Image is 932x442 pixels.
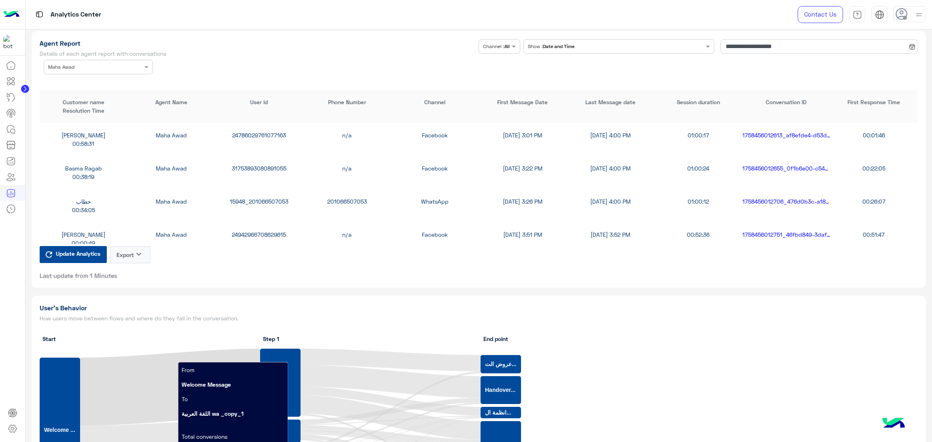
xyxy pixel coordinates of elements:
[40,164,127,173] div: Basma Ragab
[215,164,303,173] div: 31753893080891055
[479,164,566,173] div: [DATE] 3:22 PM
[215,131,303,139] div: 24786029761077163
[40,39,476,47] h1: Agent Report
[127,230,215,239] div: Maha Awad
[742,197,830,206] div: 1758456012706_476d0b3c-a185-4fb5-90e5-d929f3b2b343
[742,131,830,139] div: 1758456012613_af8efde4-d53d-4484-9713-812f1fa3ae74
[479,98,566,106] div: First Message Date
[566,197,654,206] div: [DATE] 4:00 PM
[3,6,19,23] img: Logo
[215,197,303,206] div: 15948_201066507053
[483,335,508,343] span: End point
[303,197,391,206] div: 201066507053
[391,131,479,139] div: Facebook
[303,98,391,106] div: Phone Number
[655,164,742,173] div: 01:00:24
[40,51,476,57] h5: Details of each agent report with conversations
[485,409,511,416] text: انظمة ال...
[479,197,566,206] div: [DATE] 3:26 PM
[303,230,391,239] div: n/a
[182,366,284,374] p: From
[34,9,44,19] img: tab
[40,173,127,181] div: 00:38:19
[830,197,918,206] div: 00:26:07
[742,164,830,173] div: 1758456012655_0f1b6e00-c54a-4cd3-8b8f-c6d9509a3745
[54,248,102,259] span: Update Analytics
[566,131,654,139] div: [DATE] 4:00 PM
[215,98,303,106] div: User Id
[127,197,215,206] div: Maha Awad
[566,164,654,173] div: [DATE] 4:00 PM
[40,246,107,263] button: Update Analytics
[263,335,279,343] span: Step 1
[849,6,865,23] a: tab
[182,381,231,388] b: Welcome Message
[127,131,215,139] div: Maha Awad
[42,335,56,343] span: Start
[303,131,391,139] div: n/a
[40,197,127,206] div: حطاب
[830,230,918,239] div: 00:51:47
[853,10,862,19] img: tab
[391,164,479,173] div: Facebook
[134,249,144,259] i: keyboard_arrow_down
[40,230,127,239] div: [PERSON_NAME]
[742,98,830,106] div: Conversation ID
[566,98,654,106] div: Last Message date
[742,230,830,239] div: 1758456012751_46fbd849-3daf-4dab-8e29-b3f8ede46554
[914,10,924,20] img: profile
[40,139,127,148] div: 00:58:31
[44,427,75,433] text: Welcome ...
[40,239,127,247] div: 00:00:49
[830,164,918,173] div: 00:22:05
[391,197,479,206] div: WhatsApp
[3,35,18,50] img: 1403182699927242
[655,197,742,206] div: 01:00:12
[830,131,918,139] div: 00:01:46
[127,164,215,173] div: Maha Awad
[215,230,303,239] div: 24942966708629615
[182,410,244,417] b: اللغة العربية wa _copy_1
[127,98,215,106] div: Agent Name
[40,106,127,115] div: Resolution Time
[40,315,476,322] h5: How users move between flows and where do they fall in the conversation.
[40,98,127,106] div: Customer name
[879,410,908,438] img: hulul-logo.png
[182,432,284,441] p: Total conversions
[875,10,884,19] img: tab
[830,98,918,106] div: First Response Time
[655,98,742,106] div: Session duration
[40,304,476,312] h1: User’s Behavior
[566,230,654,239] div: [DATE] 3:52 PM
[40,272,117,280] span: Last update from 1 Minutes
[485,361,517,368] text: عروض الت...
[479,131,566,139] div: [DATE] 3:01 PM
[479,230,566,239] div: [DATE] 3:51 PM
[655,131,742,139] div: 01:00:17
[51,9,101,20] p: Analytics Center
[110,246,150,263] button: Exportkeyboard_arrow_down
[40,206,127,214] div: 00:34:05
[391,230,479,239] div: Facebook
[391,98,479,106] div: Channel
[182,395,284,403] p: To
[798,6,843,23] a: Contact Us
[485,387,515,393] text: Handover...
[40,131,127,139] div: [PERSON_NAME]
[655,230,742,239] div: 00:52:36
[303,164,391,173] div: n/a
